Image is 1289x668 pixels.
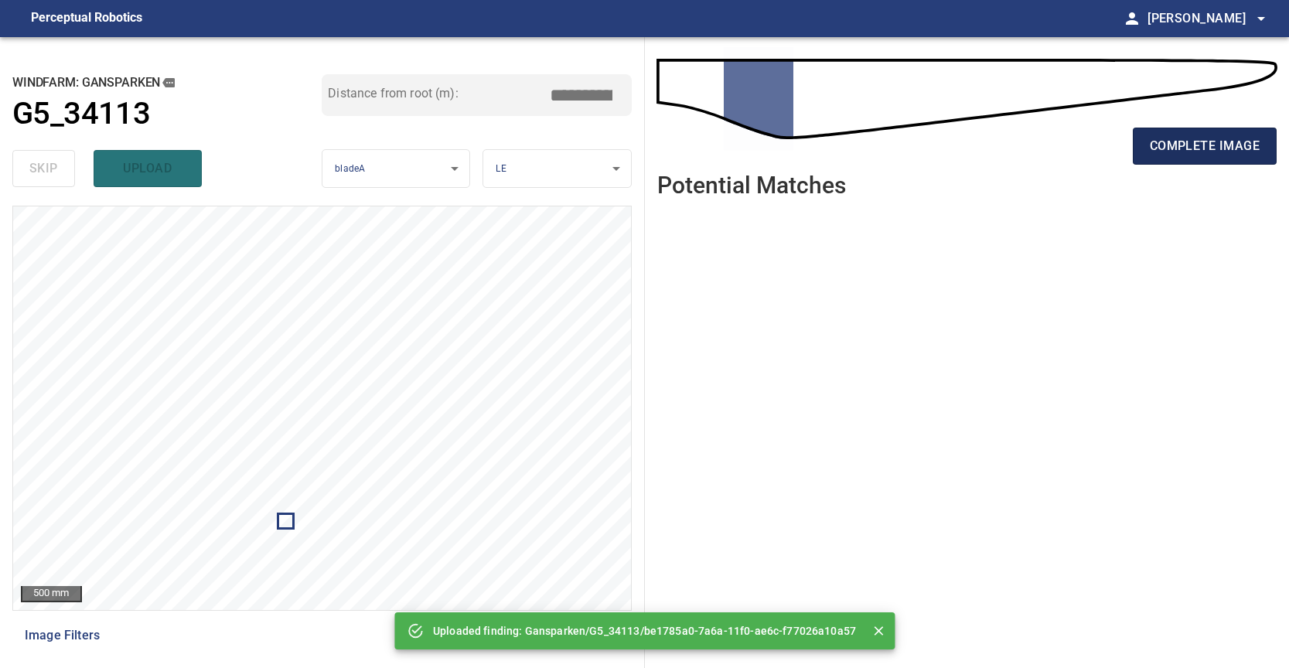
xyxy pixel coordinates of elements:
button: [PERSON_NAME] [1141,3,1270,34]
h2: Potential Matches [657,172,846,198]
label: Distance from root (m): [328,87,458,100]
span: [PERSON_NAME] [1147,8,1270,29]
div: LE [483,149,630,189]
h1: G5_34113 [12,96,150,132]
h2: windfarm: Gansparken [12,74,322,91]
span: LE [496,163,506,174]
button: Close [868,621,888,641]
p: Uploaded finding: [433,623,856,639]
div: Image Filters [12,617,632,654]
a: G5_34113 [12,96,322,132]
span: bladeA [335,163,365,174]
span: Image Filters [25,626,601,645]
span: person [1123,9,1141,28]
a: Gansparken/G5_34113/be1785a0-7a6a-11f0-ae6c-f77026a10a57 [525,625,856,637]
span: arrow_drop_down [1252,9,1270,28]
div: bladeA [322,149,469,189]
figcaption: Perceptual Robotics [31,6,142,31]
button: complete image [1133,128,1277,165]
button: copy message details [160,74,177,91]
span: complete image [1150,135,1260,157]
